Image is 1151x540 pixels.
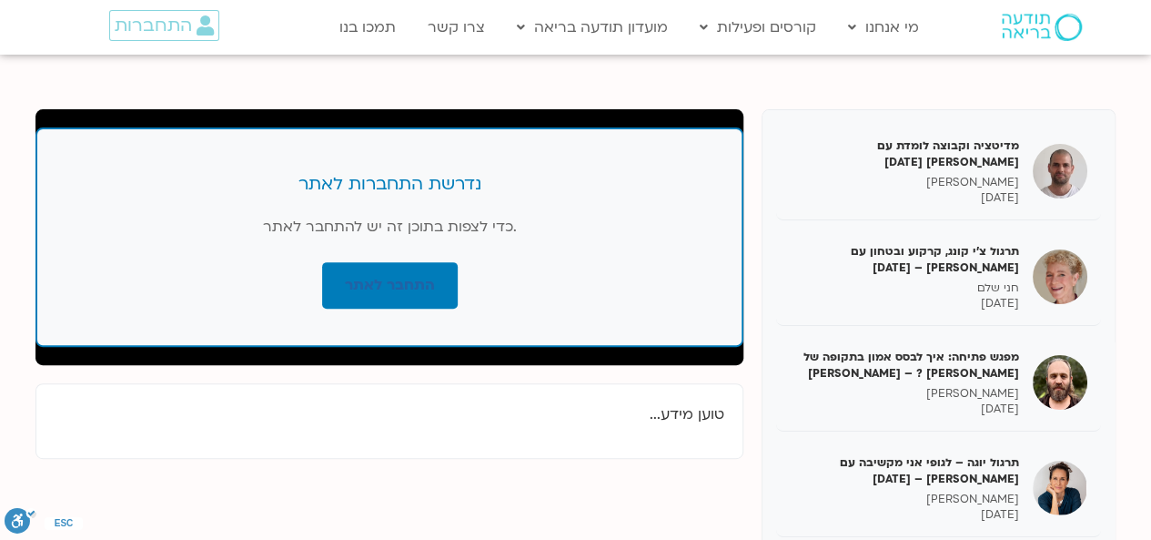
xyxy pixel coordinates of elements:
[1033,355,1087,410] img: מפגש פתיחה: איך לבסס אמון בתקופה של קושי ? – טל פנר
[55,402,724,427] p: טוען מידע...
[790,507,1019,523] p: [DATE]
[74,215,705,239] p: כדי לצפות בתוכן זה יש להתחבר לאתר.
[839,10,928,45] a: מי אנחנו
[790,175,1019,190] p: [PERSON_NAME]
[691,10,825,45] a: קורסים ופעילות
[790,492,1019,507] p: [PERSON_NAME]
[330,10,405,45] a: תמכו בנו
[322,262,458,309] a: התחבר לאתר
[1002,14,1082,41] img: תודעה בריאה
[508,10,677,45] a: מועדון תודעה בריאה
[790,454,1019,487] h5: תרגול יוגה – לגופי אני מקשיבה עם [PERSON_NAME] – [DATE]
[790,280,1019,296] p: חני שלם
[1033,250,1087,304] img: תרגול צ'י קונג, קרקוע ובטחון עם חני שלם – 29/12/24
[790,386,1019,402] p: [PERSON_NAME]
[790,243,1019,276] h5: תרגול צ'י קונג, קרקוע ובטחון עם [PERSON_NAME] – [DATE]
[790,296,1019,311] p: [DATE]
[1033,144,1087,199] img: מדיטציה וקבוצה לומדת עם דקל קנטי 29/12/24
[115,15,192,36] span: התחברות
[109,10,219,41] a: התחברות
[790,402,1019,417] p: [DATE]
[74,173,705,197] h3: נדרשת התחברות לאתר
[790,349,1019,382] h5: מפגש פתיחה: איך לבסס אמון בתקופה של [PERSON_NAME] ? – [PERSON_NAME]
[419,10,494,45] a: צרו קשר
[790,138,1019,170] h5: מדיטציה וקבוצה לומדת עם [PERSON_NAME] [DATE]
[1033,461,1087,515] img: תרגול יוגה – לגופי אני מקשיבה עם יעל אלנברג – 30/12/24
[790,190,1019,206] p: [DATE]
